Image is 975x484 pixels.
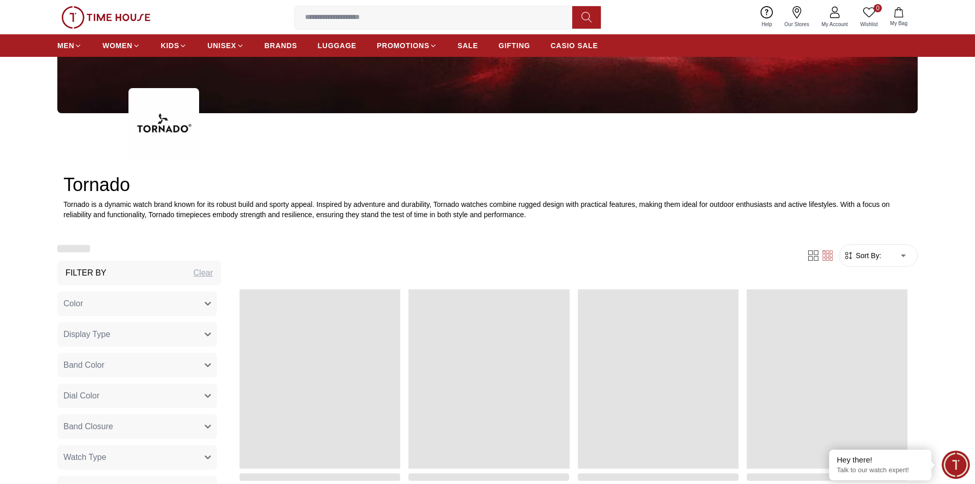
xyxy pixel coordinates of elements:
span: My Account [817,20,852,28]
span: CASIO SALE [551,40,598,51]
button: Display Type [57,322,217,347]
span: Band Closure [63,420,113,433]
img: ... [128,88,199,159]
span: KIDS [161,40,179,51]
span: SALE [458,40,478,51]
span: Watch Type [63,451,106,464]
a: LUGGAGE [318,36,357,55]
h2: Tornado [63,175,912,195]
a: WOMEN [102,36,140,55]
span: Wishlist [856,20,882,28]
button: My Bag [884,5,914,29]
span: Color [63,298,83,310]
span: My Bag [886,19,912,27]
span: Band Color [63,359,104,371]
span: Sort By: [854,250,881,261]
a: Help [755,4,778,30]
a: KIDS [161,36,187,55]
span: MEN [57,40,74,51]
a: PROMOTIONS [377,36,437,55]
button: Band Color [57,353,217,377]
p: Talk to our watch expert! [837,466,924,475]
p: Tornado is a dynamic watch brand known for its robust build and sporty appeal. Inspired by advent... [63,199,912,220]
span: BRANDS [265,40,297,51]
img: ... [61,6,150,29]
button: Watch Type [57,445,217,470]
a: Our Stores [778,4,815,30]
button: Color [57,291,217,316]
span: LUGGAGE [318,40,357,51]
span: WOMEN [102,40,133,51]
span: GIFTING [499,40,530,51]
span: Display Type [63,328,110,341]
a: CASIO SALE [551,36,598,55]
a: GIFTING [499,36,530,55]
span: Dial Color [63,390,99,402]
button: Band Closure [57,414,217,439]
span: Our Stores [781,20,813,28]
div: Chat Widget [942,451,970,479]
span: UNISEX [207,40,236,51]
span: PROMOTIONS [377,40,429,51]
h3: Filter By [66,267,106,279]
a: SALE [458,36,478,55]
div: Hey there! [837,455,924,465]
a: 0Wishlist [854,4,884,30]
button: Sort By: [843,250,881,261]
span: Help [757,20,776,28]
a: BRANDS [265,36,297,55]
span: 0 [874,4,882,12]
div: Clear [193,267,213,279]
a: UNISEX [207,36,244,55]
a: MEN [57,36,82,55]
button: Dial Color [57,384,217,408]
